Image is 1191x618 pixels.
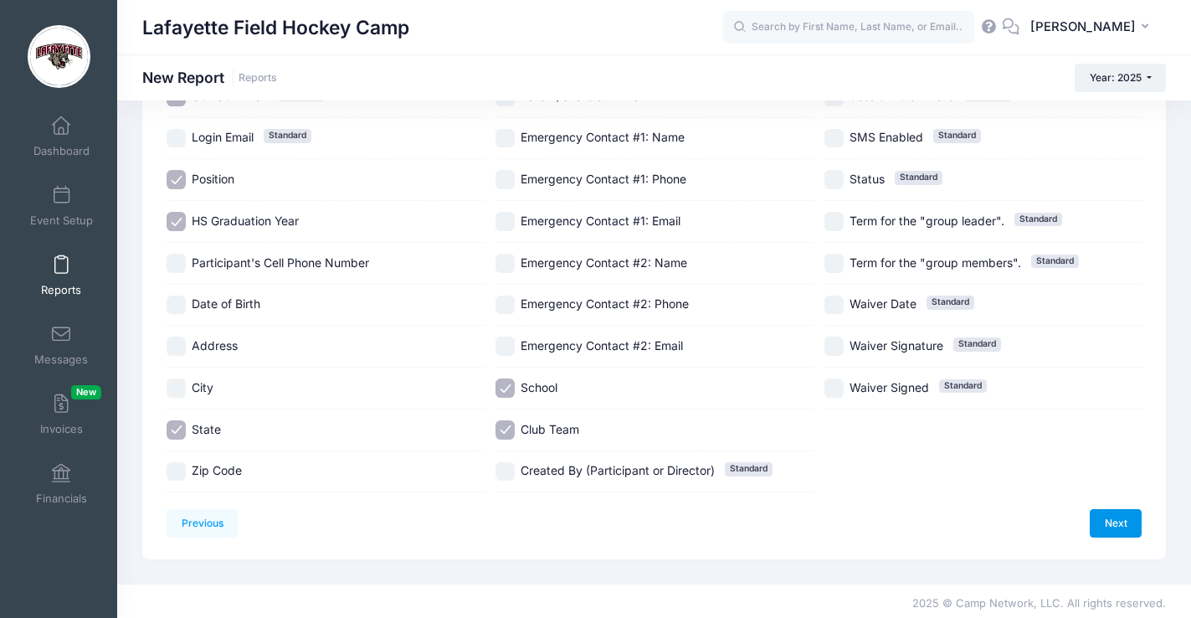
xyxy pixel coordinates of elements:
[850,380,929,394] span: Waiver Signed
[824,254,844,273] input: Term for the "group members".Standard
[40,422,83,436] span: Invoices
[192,380,213,394] span: City
[824,379,844,398] input: Waiver SignedStandard
[192,89,267,103] span: Contact Email
[824,337,844,356] input: Waiver SignatureStandard
[521,380,557,394] span: School
[33,144,90,158] span: Dashboard
[824,296,844,315] input: Waiver DateStandard
[192,172,234,186] span: Position
[723,11,974,44] input: Search by First Name, Last Name, or Email...
[521,422,579,436] span: Club Team
[495,129,515,148] input: Emergency Contact #1: Name
[495,254,515,273] input: Emergency Contact #2: Name
[953,337,1001,351] span: Standard
[167,129,186,148] input: Login EmailStandard
[495,420,515,440] input: Club Team
[167,509,238,538] a: Previous
[192,463,242,477] span: Zip Code
[521,338,683,353] span: Emergency Contact #2: Email
[142,8,409,47] h1: Lafayette Field Hockey Camp
[192,296,260,311] span: Date of Birth
[1019,8,1166,47] button: [PERSON_NAME]
[521,463,715,477] span: Created By (Participant or Director)
[142,69,277,86] h1: New Report
[239,72,277,85] a: Reports
[167,296,186,315] input: Date of Birth
[192,130,254,144] span: Login Email
[1090,509,1142,538] a: Next
[167,254,186,273] input: Participant's Cell Phone Number
[850,130,923,144] span: SMS Enabled
[495,296,515,315] input: Emergency Contact #2: Phone
[521,130,685,144] span: Emergency Contact #1: Name
[167,379,186,398] input: City
[850,89,954,103] span: Session: Start Date
[22,107,101,166] a: Dashboard
[167,212,186,231] input: HS Graduation Year
[34,353,88,367] span: Messages
[167,170,186,189] input: Position
[167,337,186,356] input: Address
[850,214,1004,228] span: Term for the "group leader".
[192,422,221,436] span: State
[22,316,101,374] a: Messages
[1014,213,1062,226] span: Standard
[850,255,1021,270] span: Term for the "group members".
[495,170,515,189] input: Emergency Contact #1: Phone
[495,379,515,398] input: School
[521,172,686,186] span: Emergency Contact #1: Phone
[824,129,844,148] input: SMS EnabledStandard
[192,255,369,270] span: Participant's Cell Phone Number
[927,296,974,309] span: Standard
[71,385,101,399] span: New
[521,214,680,228] span: Emergency Contact #1: Email
[22,246,101,305] a: Reports
[939,379,987,393] span: Standard
[824,212,844,231] input: Term for the "group leader".Standard
[192,214,299,228] span: HS Graduation Year
[36,492,87,506] span: Financials
[1075,64,1166,92] button: Year: 2025
[167,462,186,482] input: Zip Code
[1090,71,1142,84] span: Year: 2025
[895,171,942,184] span: Standard
[22,177,101,235] a: Event Setup
[41,283,81,297] span: Reports
[495,212,515,231] input: Emergency Contact #1: Email
[1030,18,1136,36] span: [PERSON_NAME]
[933,129,981,142] span: Standard
[192,338,238,353] span: Address
[521,255,687,270] span: Emergency Contact #2: Name
[521,89,645,103] span: Parent/Guardian: Email
[521,296,689,311] span: Emergency Contact #2: Phone
[30,214,93,228] span: Event Setup
[850,338,943,353] span: Waiver Signature
[22,385,101,444] a: InvoicesNew
[495,337,515,356] input: Emergency Contact #2: Email
[850,296,916,311] span: Waiver Date
[912,596,1166,610] span: 2025 © Camp Network, LLC. All rights reserved.
[1031,255,1079,268] span: Standard
[28,25,90,88] img: Lafayette Field Hockey Camp
[264,129,311,142] span: Standard
[22,455,101,513] a: Financials
[824,170,844,189] input: StatusStandard
[725,462,773,476] span: Standard
[850,172,885,186] span: Status
[495,462,515,482] input: Created By (Participant or Director)Standard
[167,420,186,440] input: State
